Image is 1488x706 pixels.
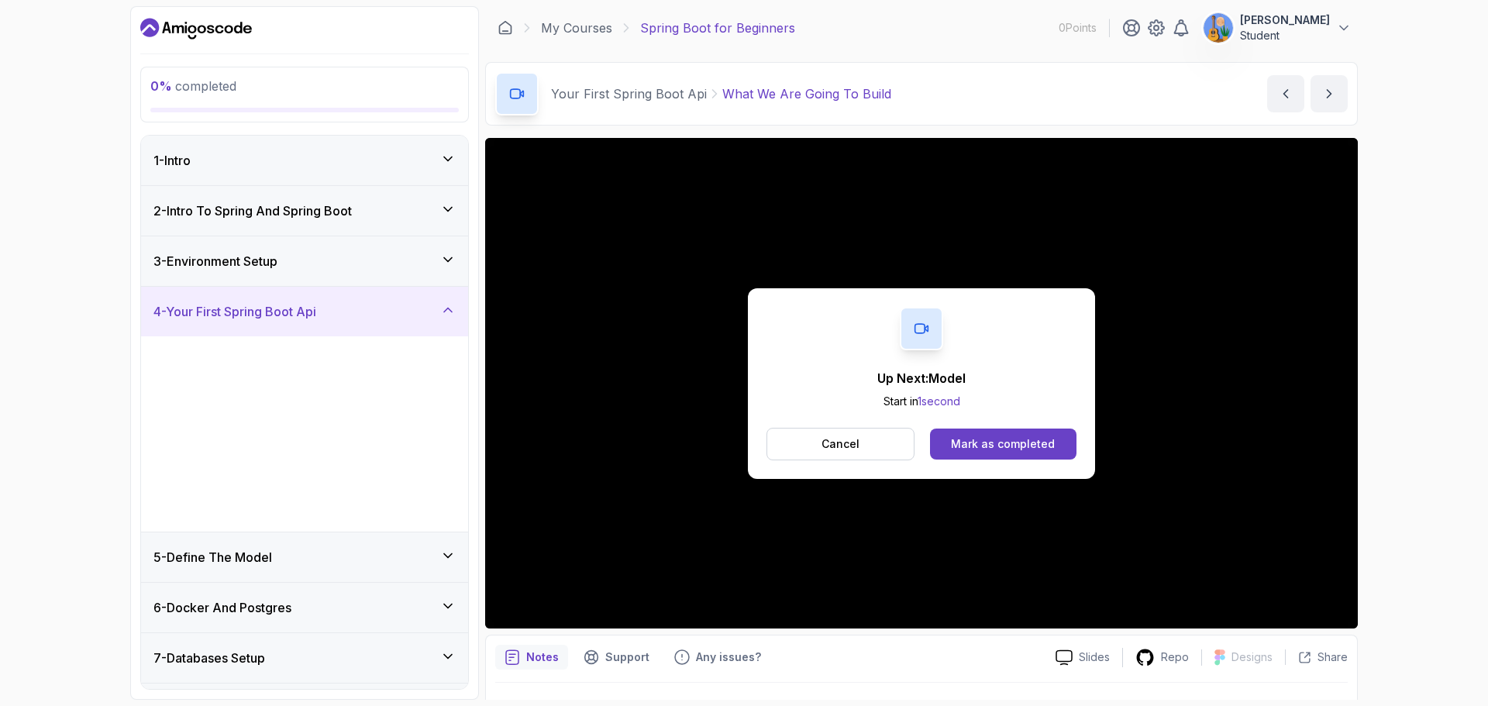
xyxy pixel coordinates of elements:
[150,78,172,94] span: 0 %
[640,19,795,37] p: Spring Boot for Beginners
[930,429,1076,460] button: Mark as completed
[574,645,659,670] button: Support button
[495,645,568,670] button: notes button
[766,428,914,460] button: Cancel
[1123,648,1201,667] a: Repo
[696,649,761,665] p: Any issues?
[918,394,960,408] span: 1 second
[551,84,707,103] p: Your First Spring Boot Api
[1311,75,1348,112] button: next content
[141,583,468,632] button: 6-Docker And Postgres
[485,138,1358,629] iframe: 2 - What We Are Going To Build
[541,19,612,37] a: My Courses
[153,151,191,170] h3: 1 - Intro
[153,548,272,567] h3: 5 - Define The Model
[821,436,859,452] p: Cancel
[1240,12,1330,28] p: [PERSON_NAME]
[153,252,277,270] h3: 3 - Environment Setup
[141,236,468,286] button: 3-Environment Setup
[141,287,468,336] button: 4-Your First Spring Boot Api
[1059,20,1097,36] p: 0 Points
[141,633,468,683] button: 7-Databases Setup
[1317,649,1348,665] p: Share
[1043,649,1122,666] a: Slides
[526,649,559,665] p: Notes
[140,16,252,41] a: Dashboard
[722,84,891,103] p: What We Are Going To Build
[877,394,966,409] p: Start in
[1161,649,1189,665] p: Repo
[141,186,468,236] button: 2-Intro To Spring And Spring Boot
[1079,649,1110,665] p: Slides
[877,369,966,387] p: Up Next: Model
[1285,649,1348,665] button: Share
[498,20,513,36] a: Dashboard
[1267,75,1304,112] button: previous content
[141,136,468,185] button: 1-Intro
[1240,28,1330,43] p: Student
[153,649,265,667] h3: 7 - Databases Setup
[153,302,316,321] h3: 4 - Your First Spring Boot Api
[153,598,291,617] h3: 6 - Docker And Postgres
[605,649,649,665] p: Support
[150,78,236,94] span: completed
[1231,649,1273,665] p: Designs
[141,532,468,582] button: 5-Define The Model
[1204,13,1233,43] img: user profile image
[665,645,770,670] button: Feedback button
[951,436,1055,452] div: Mark as completed
[1203,12,1352,43] button: user profile image[PERSON_NAME]Student
[153,201,352,220] h3: 2 - Intro To Spring And Spring Boot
